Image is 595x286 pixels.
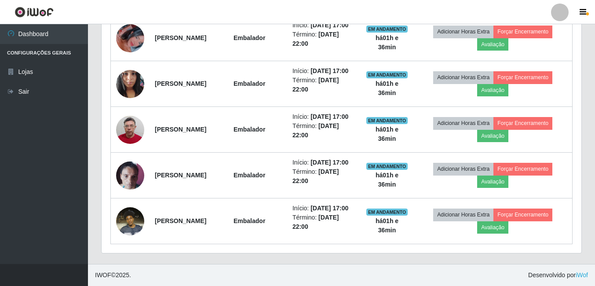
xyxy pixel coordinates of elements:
strong: Embalador [234,126,265,133]
button: Forçar Encerramento [493,209,552,221]
time: [DATE] 17:00 [310,205,348,212]
strong: há 01 h e 36 min [376,172,398,188]
button: Adicionar Horas Extra [433,209,493,221]
time: [DATE] 17:00 [310,159,348,166]
strong: há 01 h e 36 min [376,34,398,51]
li: Término: [292,30,355,48]
strong: Embalador [234,172,265,179]
span: IWOF [95,271,111,279]
li: Término: [292,213,355,231]
button: Avaliação [477,176,508,188]
img: 1729117608553.jpeg [116,111,144,148]
li: Início: [292,158,355,167]
span: Desenvolvido por [528,271,588,280]
li: Início: [292,112,355,121]
strong: [PERSON_NAME] [155,126,206,133]
button: Forçar Encerramento [493,117,552,129]
button: Adicionar Horas Extra [433,71,493,84]
button: Forçar Encerramento [493,71,552,84]
a: iWof [576,271,588,279]
img: CoreUI Logo [15,7,54,18]
strong: [PERSON_NAME] [155,34,206,41]
button: Avaliação [477,221,508,234]
span: EM ANDAMENTO [366,71,408,78]
img: 1733770253666.jpeg [116,157,144,194]
li: Início: [292,66,355,76]
img: 1662126306430.jpeg [116,13,144,63]
strong: há 01 h e 36 min [376,126,398,142]
img: 1754349368188.jpeg [116,202,144,240]
button: Adicionar Horas Extra [433,163,493,175]
li: Término: [292,76,355,94]
strong: [PERSON_NAME] [155,172,206,179]
strong: há 01 h e 36 min [376,217,398,234]
span: EM ANDAMENTO [366,26,408,33]
strong: Embalador [234,34,265,41]
strong: Embalador [234,80,265,87]
li: Início: [292,204,355,213]
time: [DATE] 17:00 [310,22,348,29]
button: Adicionar Horas Extra [433,117,493,129]
strong: Embalador [234,217,265,224]
button: Avaliação [477,84,508,96]
strong: [PERSON_NAME] [155,80,206,87]
li: Início: [292,21,355,30]
span: EM ANDAMENTO [366,209,408,216]
button: Avaliação [477,130,508,142]
span: EM ANDAMENTO [366,117,408,124]
button: Adicionar Horas Extra [433,26,493,38]
strong: há 01 h e 36 min [376,80,398,96]
button: Forçar Encerramento [493,26,552,38]
button: Avaliação [477,38,508,51]
span: EM ANDAMENTO [366,163,408,170]
strong: [PERSON_NAME] [155,217,206,224]
li: Término: [292,121,355,140]
li: Término: [292,167,355,186]
img: 1699963072939.jpeg [116,65,144,103]
button: Forçar Encerramento [493,163,552,175]
time: [DATE] 17:00 [310,67,348,74]
span: © 2025 . [95,271,131,280]
time: [DATE] 17:00 [310,113,348,120]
